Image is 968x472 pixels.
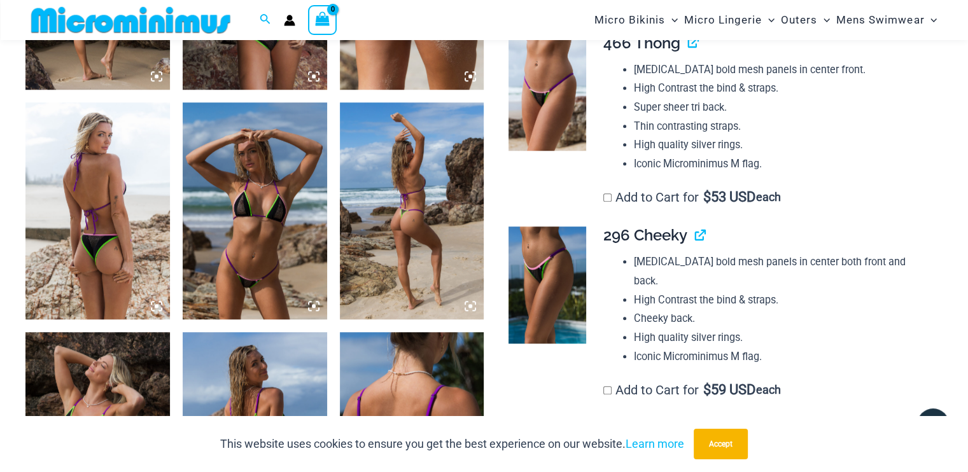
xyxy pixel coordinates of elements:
a: OutersMenu ToggleMenu Toggle [778,4,833,36]
img: Reckless Neon Crush Black Neon 296 Cheeky [509,226,586,343]
li: High Contrast the bind & straps. [634,79,932,98]
li: Thin contrasting straps. [634,117,932,136]
img: Reckless Neon Crush Black Neon 306 Tri Top 466 Thong [183,102,327,319]
p: This website uses cookies to ensure you get the best experience on our website. [220,434,684,454]
label: Add to Cart for [603,190,782,205]
img: MM SHOP LOGO FLAT [26,6,235,34]
li: Cheeky back. [634,309,932,328]
a: Account icon link [284,15,295,26]
a: Micro BikinisMenu ToggleMenu Toggle [591,4,681,36]
li: High quality silver rings. [634,135,932,155]
button: Accept [694,429,748,459]
span: 466 Thong [603,34,680,52]
a: Search icon link [260,12,271,28]
input: Add to Cart for$53 USD each [603,193,612,202]
span: Micro Lingerie [684,4,762,36]
a: Learn more [626,437,684,450]
li: High Contrast the bind & straps. [634,291,932,310]
span: Menu Toggle [817,4,830,36]
span: each [756,384,781,396]
img: Reckless Neon Crush Black Neon 466 Thong [509,34,586,151]
nav: Site Navigation [589,2,943,38]
li: Iconic Microminimus M flag. [634,347,932,366]
li: Iconic Microminimus M flag. [634,155,932,174]
li: [MEDICAL_DATA] bold mesh panels in center both front and back. [634,253,932,290]
span: 53 USD [703,191,755,204]
label: Add to Cart for [603,382,782,398]
li: Super sheer tri back. [634,98,932,117]
img: Reckless Neon Crush Black Neon 306 Tri Top 466 Thong [340,102,484,319]
span: Mens Swimwear [836,4,924,36]
span: $ [703,189,710,205]
a: Micro LingerieMenu ToggleMenu Toggle [681,4,778,36]
a: Mens SwimwearMenu ToggleMenu Toggle [833,4,940,36]
span: Menu Toggle [762,4,775,36]
input: Add to Cart for$59 USD each [603,386,612,394]
a: View Shopping Cart, empty [308,5,337,34]
span: Menu Toggle [665,4,678,36]
span: $ [703,382,710,398]
span: 296 Cheeky [603,226,687,244]
li: [MEDICAL_DATA] bold mesh panels in center front. [634,60,932,80]
span: Outers [781,4,817,36]
li: High quality silver rings. [634,328,932,347]
span: Micro Bikinis [594,4,665,36]
img: Reckless Neon Crush Black Neon 306 Tri Top 296 Cheeky [25,102,170,319]
span: 59 USD [703,384,755,396]
span: Menu Toggle [924,4,937,36]
span: each [756,191,781,204]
